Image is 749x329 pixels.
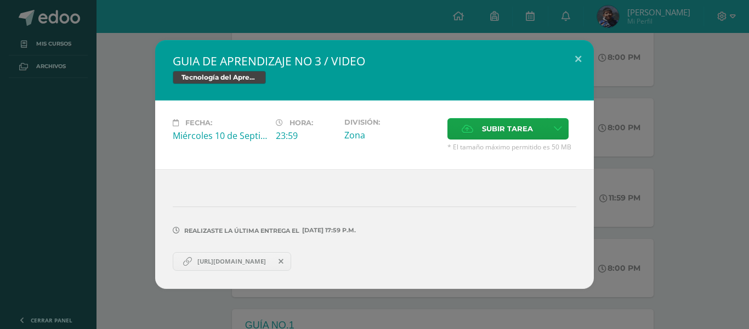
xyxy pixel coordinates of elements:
[192,257,271,266] span: [URL][DOMAIN_NAME]
[482,119,533,139] span: Subir tarea
[185,119,212,127] span: Fecha:
[563,40,594,77] button: Close (Esc)
[276,130,336,142] div: 23:59
[272,255,291,267] span: Remover entrega
[344,118,439,126] label: División:
[173,130,267,142] div: Miércoles 10 de Septiembre
[447,142,576,152] span: * El tamaño máximo permitido es 50 MB
[344,129,439,141] div: Zona
[290,119,313,127] span: Hora:
[173,71,266,84] span: Tecnología del Aprendizaje y la Comunicación (TIC)
[173,252,291,271] a: [URL][DOMAIN_NAME]
[173,53,576,69] h2: GUIA DE APRENDIZAJE NO 3 / VIDEO
[184,227,299,235] span: Realizaste la última entrega el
